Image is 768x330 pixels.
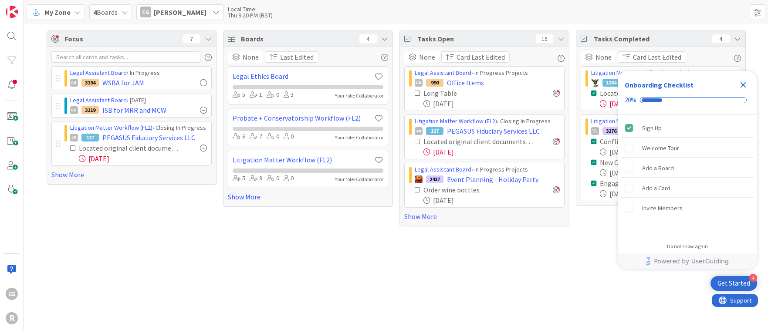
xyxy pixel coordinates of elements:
[228,6,273,12] div: Local Time:
[621,178,754,198] div: Add a Card is incomplete.
[335,134,383,141] div: Your role: Collaborator
[415,165,560,174] div: › In Progress Projects
[241,34,355,44] span: Boards
[415,127,423,135] div: JM
[102,132,195,143] span: PEGASUS Fiduciary Services LLC
[233,90,245,100] div: 5
[457,52,505,62] span: Card Last Edited
[423,185,513,195] div: Order wine bottles
[600,136,699,147] div: Conflict check completed
[595,52,612,62] span: None
[642,203,683,213] div: Invite Members
[228,12,273,18] div: Thu 9:20 PM (BST)
[70,96,127,104] a: Legal Assistant Board
[267,132,279,141] div: 0
[621,158,754,178] div: Add a Board is incomplete.
[600,168,736,178] div: [DATE]
[81,79,99,87] div: 3194
[591,68,736,77] div: › Closing In Progress
[243,52,259,62] span: None
[423,147,560,157] div: [DATE]
[710,276,757,291] div: Open Get Started checklist, remaining modules: 4
[426,79,443,87] div: 990
[44,7,71,17] span: My Zone
[64,34,176,44] span: Focus
[594,34,708,44] span: Tasks Completed
[70,124,152,131] a: Litigation Matter Workflow (FL2)
[536,34,553,43] div: 15
[267,90,279,100] div: 0
[633,52,681,62] span: Card Last Edited
[250,174,262,183] div: 8
[335,92,383,100] div: Your role: Collaborator
[602,79,620,87] div: 1284
[600,157,710,168] div: New Client Clio & S-drive files created Enter all contacts and their relationships to our client ...
[250,90,262,100] div: 1
[591,117,673,125] a: Litigation Matter Workflow (FL2)
[51,51,200,63] input: Search all cards and tasks...
[621,138,754,158] div: Welcome Tour is incomplete.
[70,79,78,87] div: CG
[102,105,166,115] span: ISB for MRR and MCW
[81,134,99,141] div: 127
[70,68,207,77] div: › In Progress
[51,169,212,180] a: Show More
[419,52,435,62] span: None
[423,98,560,109] div: [DATE]
[6,6,18,18] img: Visit kanbanzone.com
[415,117,560,126] div: › Closing In Progress
[70,134,78,141] div: JM
[415,69,471,77] a: Legal Assistant Board
[654,256,729,266] span: Powered by UserGuiding
[447,126,540,136] span: PEGASUS Fiduciary Services LLC
[93,8,97,17] b: 4
[154,7,206,17] span: [PERSON_NAME]
[736,78,750,92] div: Close Checklist
[600,178,710,189] div: Engagement Letter signed and curated
[140,7,151,17] div: CG
[618,115,757,237] div: Checklist items
[280,52,314,62] span: Last Edited
[183,34,200,43] div: 7
[102,77,144,88] span: WSBA for JAM
[423,136,534,147] div: Located original client documents if necessary & coordinated delivery with client
[618,71,757,269] div: Checklist Container
[602,127,620,135] div: 3276
[415,117,497,125] a: Litigation Matter Workflow (FL2)
[70,96,207,105] div: › [DATE]
[642,143,679,153] div: Welcome Tour
[70,69,127,77] a: Legal Assistant Board
[423,195,560,205] div: [DATE]
[749,274,757,282] div: 4
[717,279,750,288] div: Get Started
[81,106,99,114] div: 3119
[284,132,294,141] div: 0
[284,174,294,183] div: 0
[447,77,484,88] span: Office Items
[591,69,673,77] a: Litigation Matter Workflow (FL2)
[284,90,294,100] div: 3
[70,123,207,132] div: › Closing In Progress
[600,147,736,157] div: [DATE]
[233,132,245,141] div: 6
[415,68,560,77] div: › In Progress Projects
[625,96,750,104] div: Checklist progress: 20%
[228,192,388,202] a: Show More
[93,7,118,17] span: Boards
[335,175,383,183] div: Your role: Collaborator
[417,34,531,44] span: Tasks Open
[712,34,730,43] div: 4
[233,71,374,81] a: Legal Ethics Board
[265,51,318,63] button: Last Edited
[600,88,710,98] div: Located original client documents if necessary & coordinated delivery with client
[426,175,443,183] div: 2437
[625,96,636,104] div: 20%
[618,51,686,63] button: Card Last Edited
[250,132,262,141] div: 7
[426,127,443,135] div: 127
[415,175,423,183] img: KA
[404,211,565,222] a: Show More
[423,88,501,98] div: Long Table
[267,174,279,183] div: 0
[70,106,78,114] div: CG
